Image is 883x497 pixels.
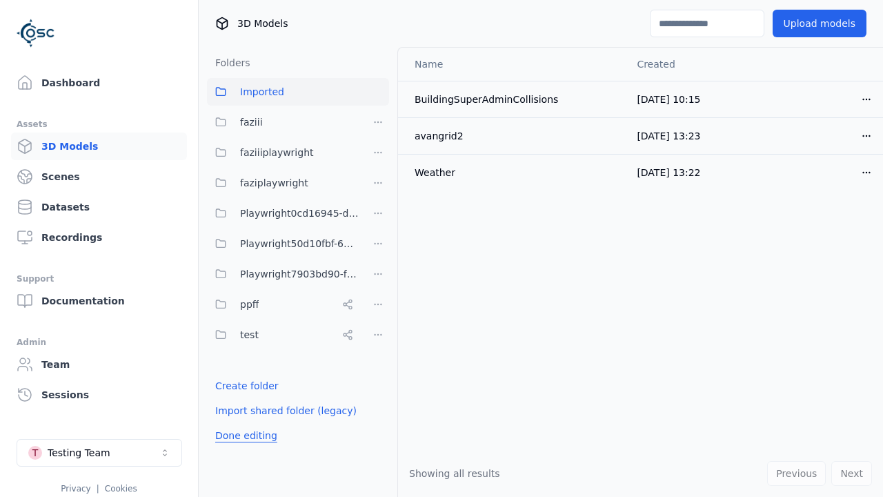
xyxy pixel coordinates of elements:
[11,193,187,221] a: Datasets
[637,167,700,178] span: [DATE] 13:22
[11,224,187,251] a: Recordings
[61,484,90,494] a: Privacy
[207,423,286,448] button: Done editing
[240,205,359,222] span: Playwright0cd16945-d24c-45f9-a8ba-c74193e3fd84
[207,291,359,318] button: ppff
[207,260,359,288] button: Playwright7903bd90-f1ee-40e5-8689-7a943bbd43ef
[626,48,755,81] th: Created
[240,235,359,252] span: Playwright50d10fbf-6eb3-46d8-98f8-00219b198546
[11,163,187,191] a: Scenes
[105,484,137,494] a: Cookies
[207,56,250,70] h3: Folders
[398,48,626,81] th: Name
[415,92,615,106] div: BuildingSuperAdminCollisions
[240,266,359,282] span: Playwright7903bd90-f1ee-40e5-8689-7a943bbd43ef
[207,199,359,227] button: Playwright0cd16945-d24c-45f9-a8ba-c74193e3fd84
[409,468,500,479] span: Showing all results
[11,287,187,315] a: Documentation
[207,78,389,106] button: Imported
[207,139,359,166] button: faziiiplaywright
[215,379,279,393] a: Create folder
[207,108,359,136] button: faziii
[240,144,314,161] span: faziiiplaywright
[97,484,99,494] span: |
[773,10,866,37] button: Upload models
[17,334,181,351] div: Admin
[207,373,287,398] button: Create folder
[240,84,284,100] span: Imported
[17,271,181,287] div: Support
[637,94,700,105] span: [DATE] 10:15
[11,69,187,97] a: Dashboard
[240,327,259,343] span: test
[28,446,42,460] div: T
[48,446,110,460] div: Testing Team
[11,133,187,160] a: 3D Models
[207,169,359,197] button: faziplaywright
[415,129,615,143] div: avangrid2
[415,166,615,179] div: Weather
[11,381,187,409] a: Sessions
[215,404,357,418] a: Import shared folder (legacy)
[637,130,700,142] span: [DATE] 13:23
[11,351,187,378] a: Team
[240,114,263,130] span: faziii
[240,296,259,313] span: ppff
[207,321,359,349] button: test
[17,14,55,52] img: Logo
[207,230,359,257] button: Playwright50d10fbf-6eb3-46d8-98f8-00219b198546
[240,175,308,191] span: faziplaywright
[237,17,288,30] span: 3D Models
[17,439,182,467] button: Select a workspace
[17,116,181,133] div: Assets
[207,398,365,423] button: Import shared folder (legacy)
